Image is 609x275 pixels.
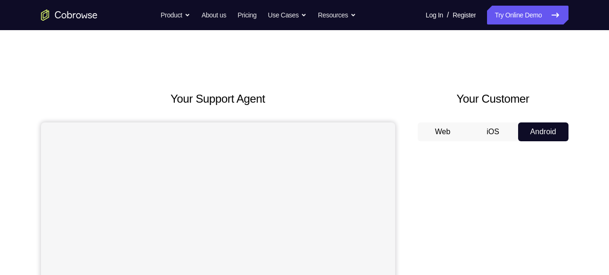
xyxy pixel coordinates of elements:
a: Go to the home page [41,9,97,21]
button: Web [418,122,468,141]
h2: Your Support Agent [41,90,395,107]
button: Resources [318,6,356,24]
button: Android [518,122,568,141]
h2: Your Customer [418,90,568,107]
a: Register [453,6,476,24]
button: Use Cases [268,6,307,24]
button: Product [161,6,190,24]
a: Pricing [237,6,256,24]
span: / [447,9,449,21]
a: About us [202,6,226,24]
button: iOS [468,122,518,141]
a: Try Online Demo [487,6,568,24]
a: Log In [426,6,443,24]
